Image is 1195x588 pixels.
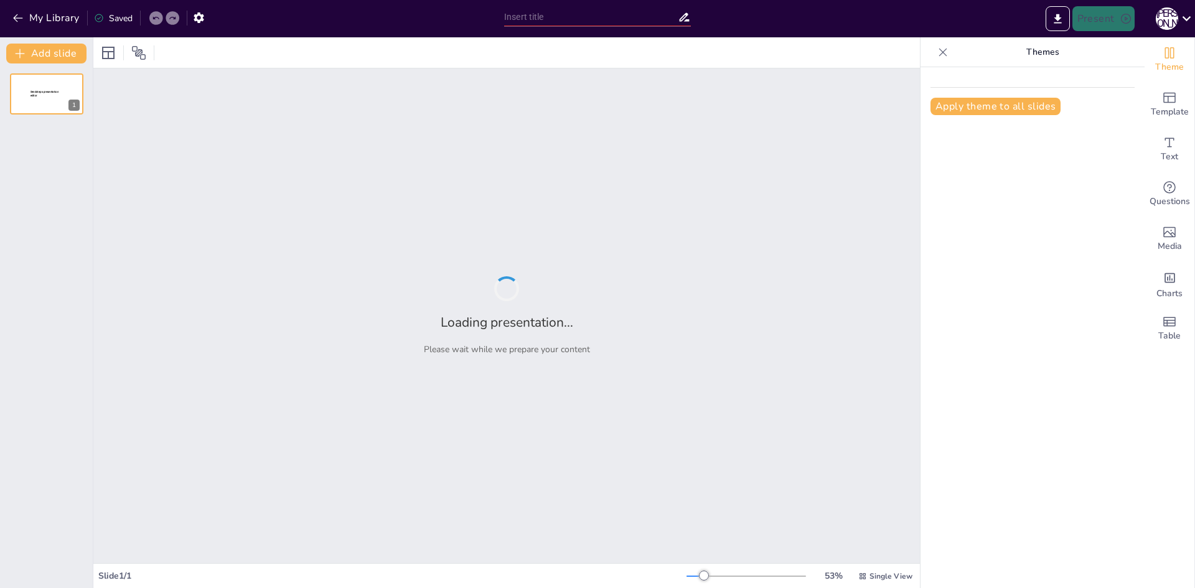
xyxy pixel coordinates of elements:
span: Questions [1150,195,1190,208]
span: Table [1158,329,1181,343]
div: Add ready made slides [1145,82,1194,127]
div: Add images, graphics, shapes or video [1145,217,1194,261]
button: Apply theme to all slides [930,98,1061,115]
button: А [PERSON_NAME] [1156,6,1178,31]
span: Single View [869,571,912,581]
div: Add text boxes [1145,127,1194,172]
div: Slide 1 / 1 [98,570,687,582]
span: Theme [1155,60,1184,74]
div: Get real-time input from your audience [1145,172,1194,217]
div: 53 % [818,570,848,582]
span: Charts [1156,287,1183,301]
span: Sendsteps presentation editor [30,90,59,97]
span: Position [131,45,146,60]
div: Layout [98,43,118,63]
button: My Library [9,8,85,28]
button: Add slide [6,44,87,63]
span: Template [1151,105,1189,119]
div: Change the overall theme [1145,37,1194,82]
div: Saved [94,12,133,24]
h2: Loading presentation... [441,314,573,331]
p: Themes [953,37,1132,67]
div: Add a table [1145,306,1194,351]
span: Text [1161,150,1178,164]
span: Media [1158,240,1182,253]
div: Add charts and graphs [1145,261,1194,306]
div: 1 [10,73,83,114]
div: А [PERSON_NAME] [1156,7,1178,30]
button: Export to PowerPoint [1046,6,1070,31]
div: 1 [68,100,80,111]
button: Present [1072,6,1135,31]
input: Insert title [504,8,678,26]
p: Please wait while we prepare your content [424,343,590,355]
